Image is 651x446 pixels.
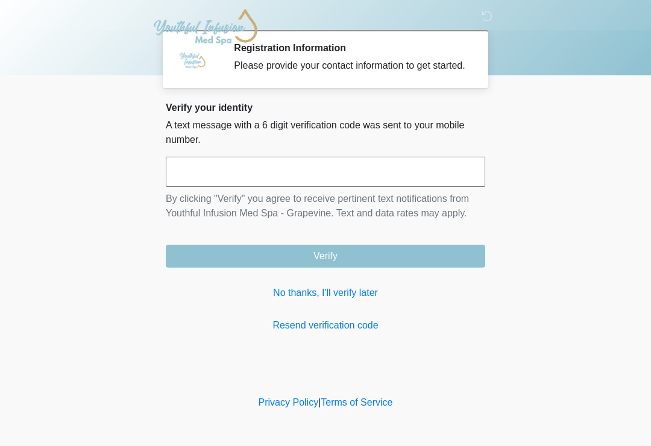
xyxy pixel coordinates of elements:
[166,318,485,333] a: Resend verification code
[321,397,392,407] a: Terms of Service
[166,245,485,268] button: Verify
[166,118,485,147] p: A text message with a 6 digit verification code was sent to your mobile number.
[318,397,321,407] a: |
[166,286,485,300] a: No thanks, I'll verify later
[166,192,485,221] p: By clicking "Verify" you agree to receive pertinent text notifications from Youthful Infusion Med...
[166,102,485,113] h2: Verify your identity
[234,58,467,73] div: Please provide your contact information to get started.
[175,42,211,78] img: Agent Avatar
[259,397,319,407] a: Privacy Policy
[154,9,257,45] img: Youthful Infusion Med Spa - Grapevine Logo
